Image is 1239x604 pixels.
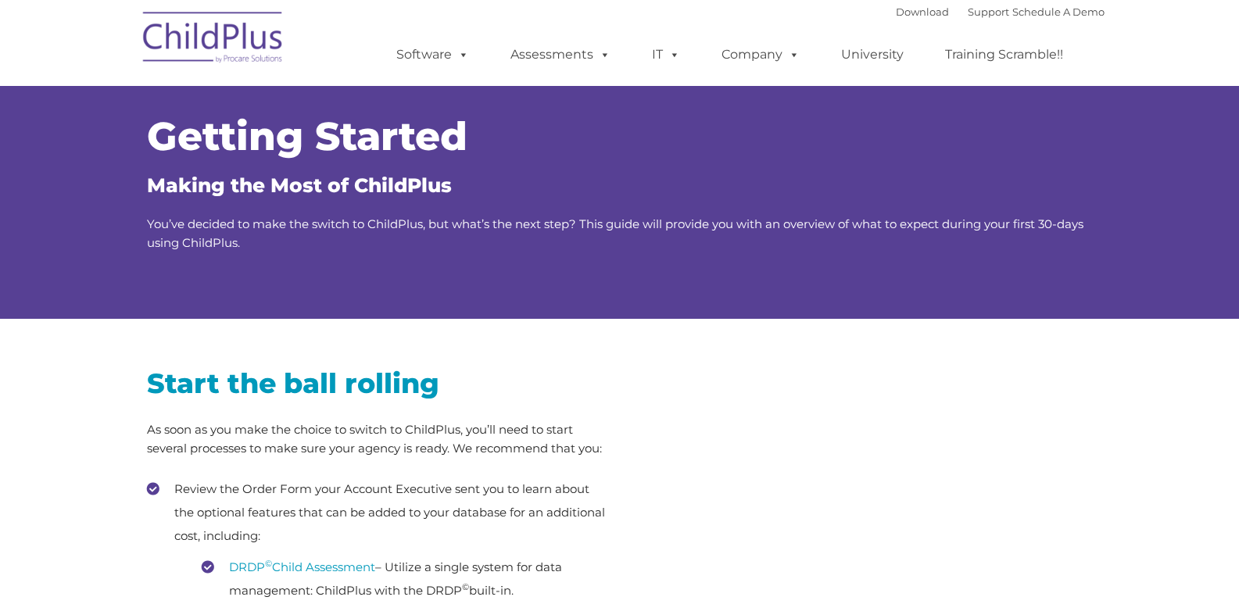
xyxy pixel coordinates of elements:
a: DRDP©Child Assessment [229,559,375,574]
a: Download [896,5,949,18]
a: Assessments [495,39,626,70]
a: Software [381,39,485,70]
a: University [825,39,919,70]
a: Company [706,39,815,70]
sup: © [265,558,272,569]
h2: Start the ball rolling [147,366,608,401]
a: Training Scramble!! [929,39,1079,70]
li: – Utilize a single system for data management: ChildPlus with the DRDP built-in. [202,556,608,602]
img: ChildPlus by Procare Solutions [135,1,292,79]
a: Schedule A Demo [1012,5,1105,18]
span: Making the Most of ChildPlus [147,173,452,197]
p: As soon as you make the choice to switch to ChildPlus, you’ll need to start several processes to ... [147,420,608,458]
a: Support [968,5,1009,18]
sup: © [462,581,469,592]
span: Getting Started [147,113,467,160]
span: You’ve decided to make the switch to ChildPlus, but what’s the next step? This guide will provide... [147,216,1083,250]
font: | [896,5,1105,18]
a: IT [636,39,696,70]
